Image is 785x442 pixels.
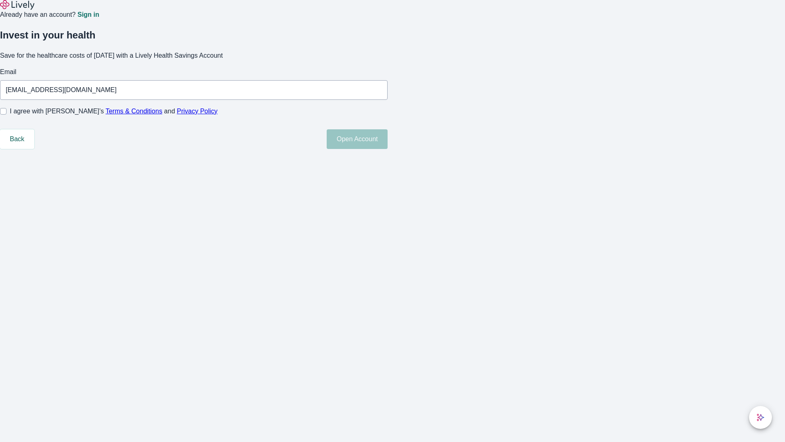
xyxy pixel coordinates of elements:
span: I agree with [PERSON_NAME]’s and [10,106,218,116]
a: Privacy Policy [177,108,218,115]
svg: Lively AI Assistant [756,413,765,422]
a: Terms & Conditions [105,108,162,115]
button: chat [749,406,772,429]
a: Sign in [77,11,99,18]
